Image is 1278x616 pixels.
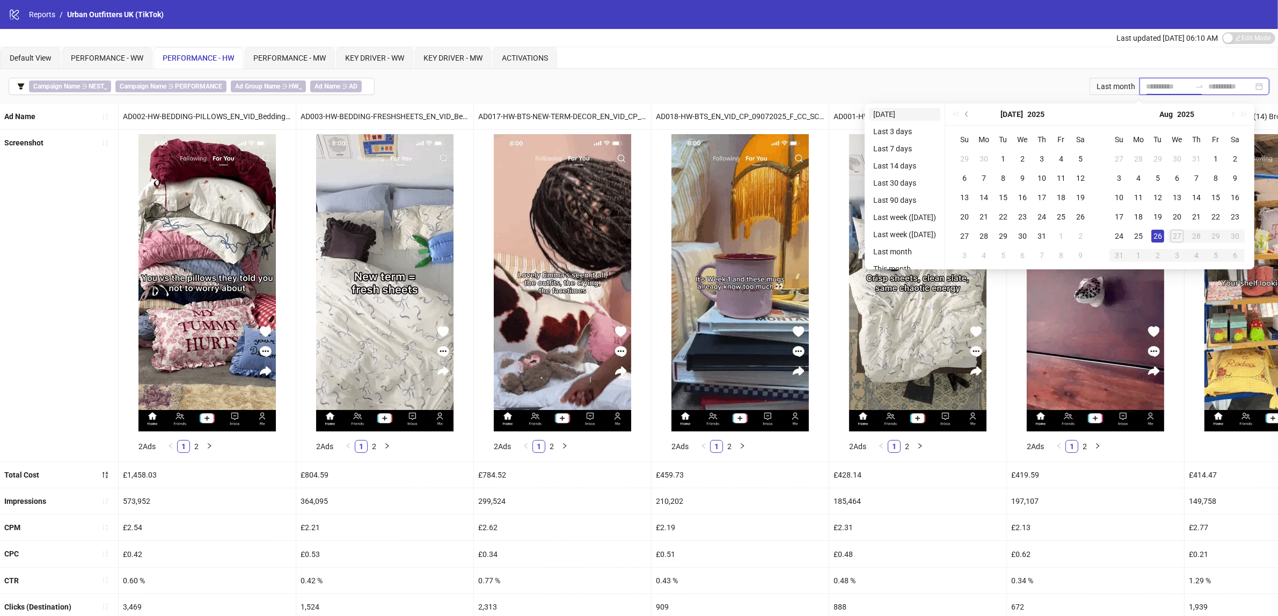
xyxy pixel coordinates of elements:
td: 2025-07-08 [994,168,1013,188]
div: 12 [1074,172,1087,185]
div: 2 [1229,152,1242,165]
td: 2025-07-28 [974,226,994,246]
div: AD002-HW-BEDDING-PILLOWS_EN_VID_Bedding_CP_01072026_F_CC_SC1_None_HW_ [119,104,296,129]
div: 3 [1113,172,1126,185]
th: We [1167,130,1187,149]
td: 2025-07-06 [955,168,974,188]
td: 2025-07-30 [1167,149,1187,168]
td: 2025-08-16 [1225,188,1245,207]
b: AD [349,83,357,90]
td: 2025-07-09 [1013,168,1032,188]
span: ∋ [310,80,362,92]
div: 4 [1132,172,1145,185]
th: Th [1187,130,1206,149]
td: 2025-08-15 [1206,188,1225,207]
div: 7 [1035,249,1048,262]
span: sort-ascending [101,550,109,558]
th: Mo [974,130,994,149]
td: 2025-07-23 [1013,207,1032,226]
div: 30 [1171,152,1184,165]
th: Tu [994,130,1013,149]
li: 2 [901,440,914,453]
td: 2025-07-01 [994,149,1013,168]
div: 17 [1035,191,1048,204]
span: PERFORMANCE - HW [163,54,234,62]
li: Previous Page [164,440,177,453]
td: 2025-09-01 [1129,246,1148,265]
a: Reports [27,9,57,20]
div: 31 [1190,152,1203,165]
div: 14 [1190,191,1203,204]
a: 1 [888,441,900,452]
li: 1 [888,440,901,453]
button: right [914,440,926,453]
div: 22 [997,210,1010,223]
li: Last month [869,245,940,258]
b: Ad Group Name [235,83,280,90]
a: 2 [1079,441,1091,452]
td: 2025-08-17 [1109,207,1129,226]
div: 10 [1113,191,1126,204]
td: 2025-08-08 [1051,246,1071,265]
div: Last month [1090,78,1140,95]
td: 2025-08-19 [1148,207,1167,226]
div: 13 [958,191,971,204]
div: 9 [1074,249,1087,262]
li: [DATE] [869,108,940,121]
td: 2025-08-03 [1109,168,1129,188]
th: Su [955,130,974,149]
div: 26 [1074,210,1087,223]
span: to [1195,82,1204,91]
li: 2 [723,440,736,453]
b: NEST_ [89,83,107,90]
td: 2025-08-18 [1129,207,1148,226]
td: 2025-08-20 [1167,207,1187,226]
button: Campaign Name ∋ NEST_Campaign Name ∋ PERFORMANCEAd Group Name ∋ HW_Ad Name ∋ AD [9,78,375,95]
li: 2 [1078,440,1091,453]
img: Screenshot 1837174494709906 [316,134,454,431]
b: PERFORMANCE [175,83,222,90]
span: ∋ [231,80,306,92]
span: PERFORMANCE - MW [253,54,326,62]
span: sort-ascending [101,139,109,146]
div: 19 [1151,210,1164,223]
div: 24 [1113,230,1126,243]
button: right [736,440,749,453]
td: 2025-09-02 [1148,246,1167,265]
li: 2 [368,440,381,453]
div: 21 [977,210,990,223]
td: 2025-08-30 [1225,226,1245,246]
td: 2025-08-01 [1051,226,1071,246]
div: 8 [1209,172,1222,185]
div: 29 [997,230,1010,243]
span: left [167,443,174,449]
div: 29 [1209,230,1222,243]
div: 13 [1171,191,1184,204]
td: 2025-08-22 [1206,207,1225,226]
td: 2025-06-29 [955,149,974,168]
td: 2025-07-29 [994,226,1013,246]
div: 1 [1055,230,1068,243]
span: PERFORMANCE - WW [71,54,143,62]
div: 1 [997,152,1010,165]
div: 5 [1151,172,1164,185]
div: 30 [977,152,990,165]
li: Last 30 days [869,177,940,189]
span: right [917,443,923,449]
td: 2025-07-18 [1051,188,1071,207]
a: 1 [711,441,722,452]
b: Campaign Name [120,83,166,90]
div: 19 [1074,191,1087,204]
div: 8 [997,172,1010,185]
div: AD003-HW-BEDDING-FRESHSHEETS_EN_VID_Bedding_CP_01072027_F_CC_SC1_None_HW_ [296,104,473,129]
th: Th [1032,130,1051,149]
div: 1 [1209,152,1222,165]
span: sort-ascending [101,576,109,584]
div: 2 [1151,249,1164,262]
a: 2 [191,441,202,452]
button: right [1091,440,1104,453]
td: 2025-07-05 [1071,149,1090,168]
button: right [381,440,393,453]
td: 2025-08-07 [1187,168,1206,188]
div: 3 [958,249,971,262]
